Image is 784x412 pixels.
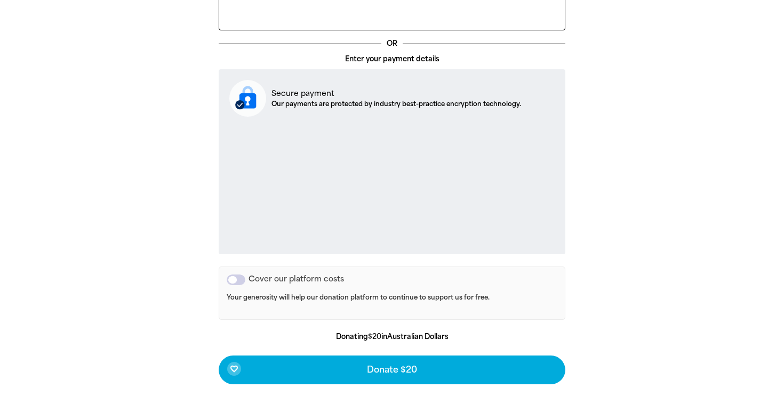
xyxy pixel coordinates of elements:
iframe: Secure payment input frame [227,125,557,245]
button: favorite_borderDonate $20 [219,356,565,384]
p: Secure payment [271,88,521,99]
span: Donate $20 [367,366,417,374]
i: favorite_border [230,365,238,373]
p: Your generosity will help our donation platform to continue to support us for free. [227,294,557,312]
button: Cover our platform costs [227,274,245,285]
p: Enter your payment details [219,54,565,64]
p: Donating in Australian Dollars [219,332,565,342]
p: Our payments are protected by industry best-practice encryption technology. [271,99,521,109]
p: OR [381,38,403,49]
b: $20 [368,333,381,341]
